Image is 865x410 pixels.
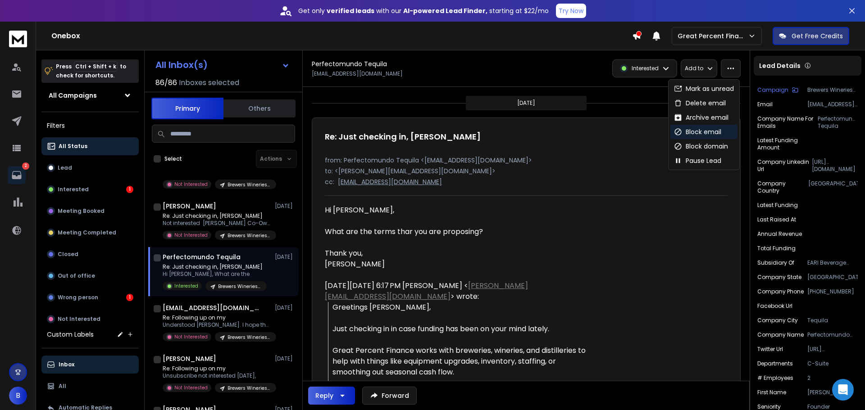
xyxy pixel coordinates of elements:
[312,59,387,68] h1: Perfectomundo Tequila
[325,280,528,302] a: [PERSON_NAME][EMAIL_ADDRESS][DOMAIN_NAME]
[332,302,588,313] div: Greetings [PERSON_NAME],
[678,32,748,41] p: Great Percent Finance
[47,330,94,339] h3: Custom Labels
[163,365,271,372] p: Re: Following up on my
[223,99,296,118] button: Others
[59,383,66,390] p: All
[312,70,403,77] p: [EMAIL_ADDRESS][DOMAIN_NAME]
[807,317,858,324] p: Tequila
[832,379,854,401] div: Open Intercom Messenger
[759,61,801,70] p: Lead Details
[757,230,802,238] p: Annual Revenue
[275,304,295,311] p: [DATE]
[59,143,87,150] p: All Status
[674,99,726,108] div: Delete email
[163,202,216,211] h1: [PERSON_NAME]
[674,127,721,136] div: Block email
[792,32,843,41] p: Get Free Credits
[164,155,182,162] label: Select
[56,62,126,80] p: Press to check for shortcuts.
[163,220,271,227] p: Not interested [PERSON_NAME] Co-Owner & Head
[58,164,72,171] p: Lead
[807,259,858,266] p: EARI Beverage Group ([DOMAIN_NAME])
[58,315,100,323] p: Not Interested
[74,61,118,72] span: Ctrl + Shift + k
[327,6,374,15] strong: verified leads
[325,156,728,165] p: from: Perfectomundo Tequila <[EMAIL_ADDRESS][DOMAIN_NAME]>
[757,137,814,151] p: Latest Funding Amount
[757,115,818,130] p: Company Name for Emails
[275,355,295,362] p: [DATE]
[163,263,267,270] p: Re: Just checking in, [PERSON_NAME]
[58,229,116,236] p: Meeting Completed
[58,186,89,193] p: Interested
[298,6,549,15] p: Get only with our starting at $22/mo
[218,283,261,290] p: Brewers Wineries Distiller - [DATE]
[807,331,858,338] p: Perfectomundo Tequila
[9,31,27,47] img: logo
[674,113,728,122] div: Archive email
[228,181,271,188] p: Brewers Wineries Distiller - [DATE]
[163,314,271,321] p: Re: Following up on my
[163,354,216,363] h1: [PERSON_NAME]
[9,387,27,405] span: B
[22,162,29,170] p: 2
[41,119,139,132] h3: Filters
[812,158,858,173] p: [URL][DOMAIN_NAME]
[403,6,487,15] strong: AI-powered Lead Finder,
[807,389,858,396] p: [PERSON_NAME]
[58,207,105,215] p: Meeting Booked
[517,99,535,107] p: [DATE]
[332,324,588,334] div: Just checking in in case funding has been on your mind lately.
[179,77,239,88] h3: Inboxes selected
[807,274,858,281] p: [GEOGRAPHIC_DATA]
[757,259,794,266] p: Subsidiary of
[325,177,334,186] p: cc:
[325,131,481,143] h1: Re: Just checking in, [PERSON_NAME]
[807,346,858,353] p: [URL][DOMAIN_NAME]
[674,84,734,93] div: Mark as unread
[818,115,858,130] p: Perfectomundo Tequila
[807,374,858,382] p: 2
[757,86,788,94] p: Campaign
[126,186,133,193] div: 1
[58,294,98,301] p: Wrong person
[174,384,208,391] p: Not Interested
[49,91,97,100] h1: All Campaigns
[151,98,223,119] button: Primary
[757,288,804,295] p: Company Phone
[674,156,721,165] div: Pause Lead
[757,180,808,194] p: Company Country
[674,142,728,151] div: Block domain
[174,181,208,188] p: Not Interested
[757,302,792,310] p: Facebook Url
[757,346,783,353] p: Twitter Url
[59,361,74,368] p: Inbox
[757,101,773,108] p: Email
[807,86,858,94] p: Brewers Wineries Distiller - [DATE]
[757,158,812,173] p: Company Linkedin Url
[174,283,198,289] p: Interested
[757,216,796,223] p: Last Raised At
[163,212,271,220] p: Re: Just checking in, [PERSON_NAME]
[155,77,177,88] span: 86 / 86
[808,180,858,194] p: [GEOGRAPHIC_DATA]
[51,31,632,41] h1: Onebox
[757,389,786,396] p: First Name
[155,60,208,69] h1: All Inbox(s)
[163,252,241,261] h1: Perfectomundo Tequila
[163,372,271,379] p: Unsubscribe not interested [DATE],
[174,333,208,340] p: Not Interested
[163,270,267,278] p: Hi [PERSON_NAME], What are the
[757,317,798,324] p: Company City
[275,203,295,210] p: [DATE]
[58,272,95,279] p: Out of office
[685,65,703,72] p: Add to
[325,280,588,302] div: [DATE][DATE] 6:17 PM [PERSON_NAME] < > wrote:
[325,205,588,216] div: Hi [PERSON_NAME],
[174,232,208,239] p: Not Interested
[757,331,804,338] p: Company Name
[757,245,796,252] p: Total Funding
[126,294,133,301] div: 1
[807,101,858,108] p: [EMAIL_ADDRESS][DOMAIN_NAME]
